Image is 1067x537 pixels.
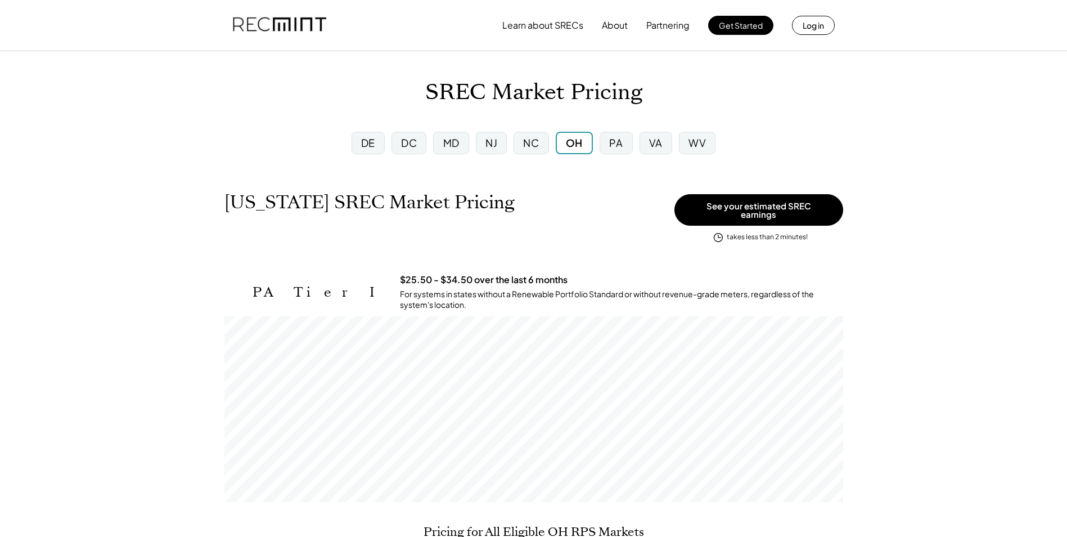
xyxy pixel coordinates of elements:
div: NC [523,136,539,150]
div: takes less than 2 minutes! [727,232,808,242]
div: OH [566,136,583,150]
button: Get Started [708,16,773,35]
button: About [602,14,628,37]
button: See your estimated SREC earnings [674,194,843,226]
h2: PA Tier I [253,284,383,301]
button: Log in [792,16,835,35]
div: DC [401,136,417,150]
div: DE [361,136,375,150]
h3: $25.50 - $34.50 over the last 6 months [400,274,568,286]
h1: [US_STATE] SREC Market Pricing [224,191,515,213]
button: Learn about SRECs [502,14,583,37]
div: NJ [485,136,497,150]
div: MD [443,136,460,150]
div: For systems in states without a Renewable Portfolio Standard or without revenue-grade meters, reg... [400,289,843,311]
div: VA [649,136,663,150]
div: PA [609,136,623,150]
div: WV [688,136,706,150]
img: recmint-logotype%403x.png [233,6,326,44]
button: Partnering [646,14,690,37]
h1: SREC Market Pricing [425,79,642,106]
